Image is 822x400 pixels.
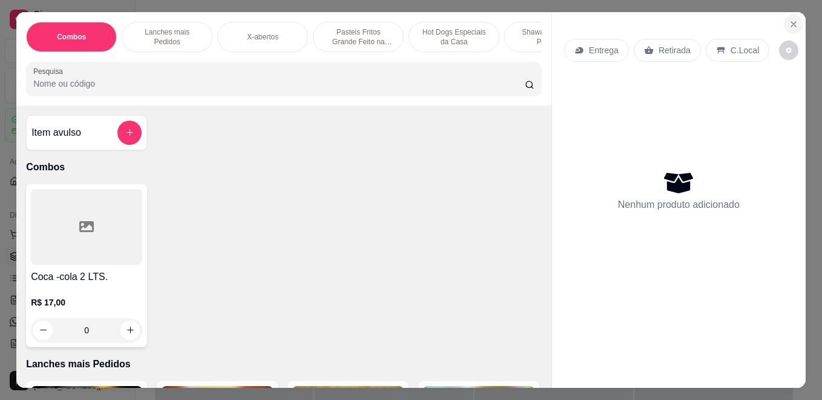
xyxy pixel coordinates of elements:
button: increase-product-quantity [120,321,140,340]
p: X-abertos [247,32,278,42]
p: Lanches mais Pedidos [132,27,202,47]
p: C.Local [731,44,759,56]
button: decrease-product-quantity [779,41,798,60]
p: Retirada [659,44,691,56]
h4: Coca -cola 2 LTS. [31,270,142,284]
button: add-separate-item [117,121,142,145]
p: Pasteis Fritos Grande Feito na Hora [323,27,393,47]
label: Pesquisa [33,66,67,76]
p: Entrega [589,44,619,56]
p: R$ 17,00 [31,296,142,308]
p: Lanches mais Pedidos [26,357,542,372]
p: Nenhum produto adicionado [618,198,740,212]
p: Shawarmas mais Pedidos [515,27,585,47]
input: Pesquisa [33,78,525,90]
h4: Item avulso [31,125,81,140]
button: Close [784,15,803,34]
p: Combos [26,160,542,175]
button: decrease-product-quantity [33,321,53,340]
p: Hot Dogs Especiais da Casa [419,27,489,47]
p: Combos [57,32,86,42]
